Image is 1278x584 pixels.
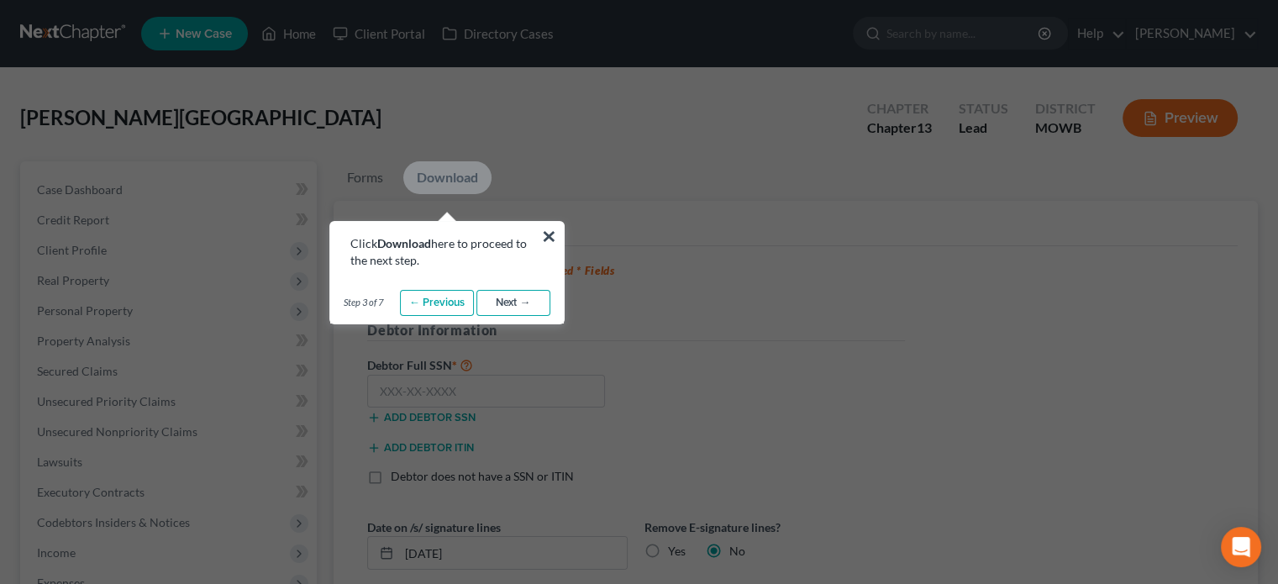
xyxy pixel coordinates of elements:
a: ← Previous [400,290,474,317]
b: Download [377,236,431,250]
a: Next → [476,290,550,317]
div: Open Intercom Messenger [1221,527,1261,567]
div: Click here to proceed to the next step. [350,235,544,269]
a: Download [403,161,492,194]
span: Step 3 of 7 [344,296,383,309]
button: × [541,223,557,250]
